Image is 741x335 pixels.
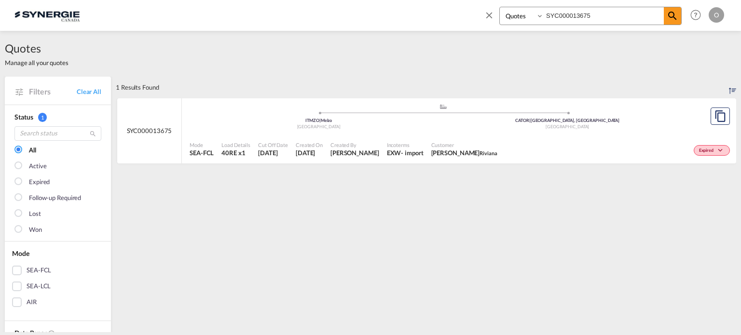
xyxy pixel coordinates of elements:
[546,124,589,129] span: [GEOGRAPHIC_DATA]
[387,141,424,148] span: Incoterms
[89,130,96,137] md-icon: icon-magnify
[221,148,250,157] span: 40RE x 1
[529,118,531,123] span: |
[29,86,77,97] span: Filters
[729,77,736,98] div: Sort by: Created On
[664,7,681,25] span: icon-magnify
[190,148,214,157] span: SEA-FCL
[117,98,736,164] div: SYC000013675 assets/icons/custom/ship-fill.svgassets/icons/custom/roll-o-plane.svgOriginMelzo Ita...
[387,148,424,157] div: EXW import
[694,145,730,156] div: Change Status Here
[387,148,401,157] div: EXW
[480,150,497,156] span: Riviana
[401,148,423,157] div: - import
[716,148,727,153] md-icon: icon-chevron-down
[319,118,321,123] span: |
[714,110,726,122] md-icon: assets/icons/custom/copyQuote.svg
[438,104,449,109] md-icon: assets/icons/custom/ship-fill.svg
[38,113,47,122] span: 1
[296,148,323,157] span: 31 Jul 2025
[27,297,37,307] div: AIR
[431,148,497,157] span: Mohammed Zrafi Riviana
[14,113,33,121] span: Status
[27,281,51,291] div: SEA-LCL
[27,266,51,275] div: SEA-FCL
[484,10,494,20] md-icon: icon-close
[221,141,250,148] span: Load Details
[305,118,332,123] span: ITMZO Melzo
[258,141,288,148] span: Cut Off Date
[29,209,41,219] div: Lost
[29,177,50,187] div: Expired
[687,7,704,23] span: Help
[699,147,716,154] span: Expired
[431,141,497,148] span: Customer
[687,7,709,24] div: Help
[12,281,104,291] md-checkbox: SEA-LCL
[258,148,288,157] span: 31 Jul 2025
[190,141,214,148] span: Mode
[296,141,323,148] span: Created On
[5,40,69,56] span: Quotes
[709,7,724,23] div: O
[116,77,159,98] div: 1 Results Found
[330,148,379,157] span: Rosa Ho
[484,7,499,30] span: icon-close
[667,10,678,22] md-icon: icon-magnify
[29,193,81,203] div: Follow-up Required
[77,87,101,96] a: Clear All
[29,146,36,155] div: All
[12,297,104,307] md-checkbox: AIR
[14,126,101,141] input: Search status
[5,58,69,67] span: Manage all your quotes
[12,266,104,275] md-checkbox: SEA-FCL
[330,141,379,148] span: Created By
[12,249,29,257] span: Mode
[14,112,101,122] div: Status 1
[297,124,341,129] span: [GEOGRAPHIC_DATA]
[29,225,42,235] div: Won
[14,4,80,26] img: 1f56c880d42311ef80fc7dca854c8e59.png
[544,7,664,24] input: Enter Quotation Number
[29,161,46,171] div: Active
[711,107,730,125] button: Copy Quote
[515,118,619,123] span: CATOR [GEOGRAPHIC_DATA], [GEOGRAPHIC_DATA]
[127,126,172,135] span: SYC000013675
